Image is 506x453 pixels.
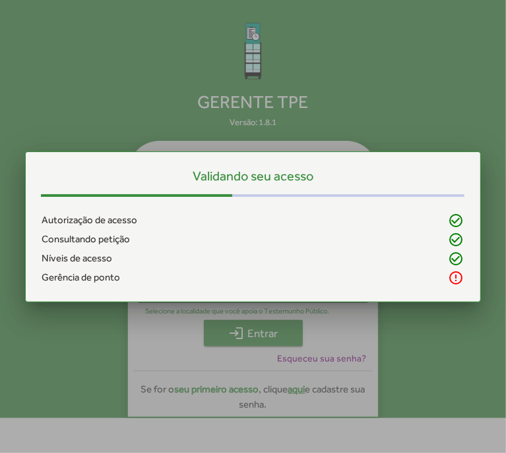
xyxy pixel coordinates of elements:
mat-icon: error_outline [449,270,464,286]
span: Consultando petição [42,232,130,247]
span: Níveis de acesso [42,251,112,266]
span: Autorização de acesso [42,213,137,228]
mat-icon: check_circle_outline [449,251,464,267]
h5: Validando seu acesso [42,168,464,184]
mat-icon: check_circle_outline [449,232,464,248]
span: Gerência de ponto [42,270,120,285]
mat-icon: check_circle_outline [449,213,464,228]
